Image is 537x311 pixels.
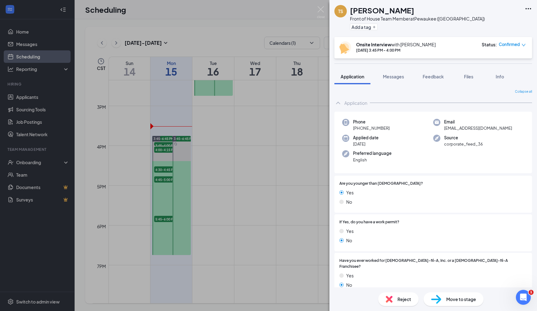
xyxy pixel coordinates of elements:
[482,41,497,48] div: Status :
[346,228,354,234] span: Yes
[529,290,534,295] span: 1
[356,48,436,53] div: [DATE] 3:45 PM - 4:00 PM
[344,100,367,106] div: Application
[444,141,483,147] span: corporate_feed_36
[353,125,390,131] span: [PHONE_NUMBER]
[346,237,352,244] span: No
[339,181,423,187] span: Are you younger than [DEMOGRAPHIC_DATA]?
[496,74,504,79] span: Info
[444,135,483,141] span: Source
[356,42,391,47] b: Onsite Interview
[334,99,342,107] svg: ChevronUp
[444,125,512,131] span: [EMAIL_ADDRESS][DOMAIN_NAME]
[353,150,392,156] span: Preferred language
[423,74,444,79] span: Feedback
[339,258,527,270] span: Have you ever worked for [DEMOGRAPHIC_DATA]-fil-A, Inc. or a [DEMOGRAPHIC_DATA]-fil-A Franchisee?
[353,135,379,141] span: Applied date
[525,5,532,12] svg: Ellipses
[346,272,354,279] span: Yes
[521,43,526,47] span: down
[346,189,354,196] span: Yes
[353,157,392,163] span: English
[372,25,376,29] svg: Plus
[350,24,378,30] button: PlusAdd a tag
[353,141,379,147] span: [DATE]
[444,119,512,125] span: Email
[350,16,485,22] div: Front of House Team Member at Pewaukee ([GEOGRAPHIC_DATA])
[516,290,531,305] iframe: Intercom live chat
[464,74,473,79] span: Files
[339,219,399,225] span: If Yes, do you have a work permit?
[446,296,476,303] span: Move to stage
[353,119,390,125] span: Phone
[499,41,520,48] span: Confirmed
[338,8,343,14] div: TS
[346,198,352,205] span: No
[350,5,414,16] h1: [PERSON_NAME]
[515,89,532,94] span: Collapse all
[346,281,352,288] span: No
[397,296,411,303] span: Reject
[356,41,436,48] div: with [PERSON_NAME]
[341,74,364,79] span: Application
[383,74,404,79] span: Messages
